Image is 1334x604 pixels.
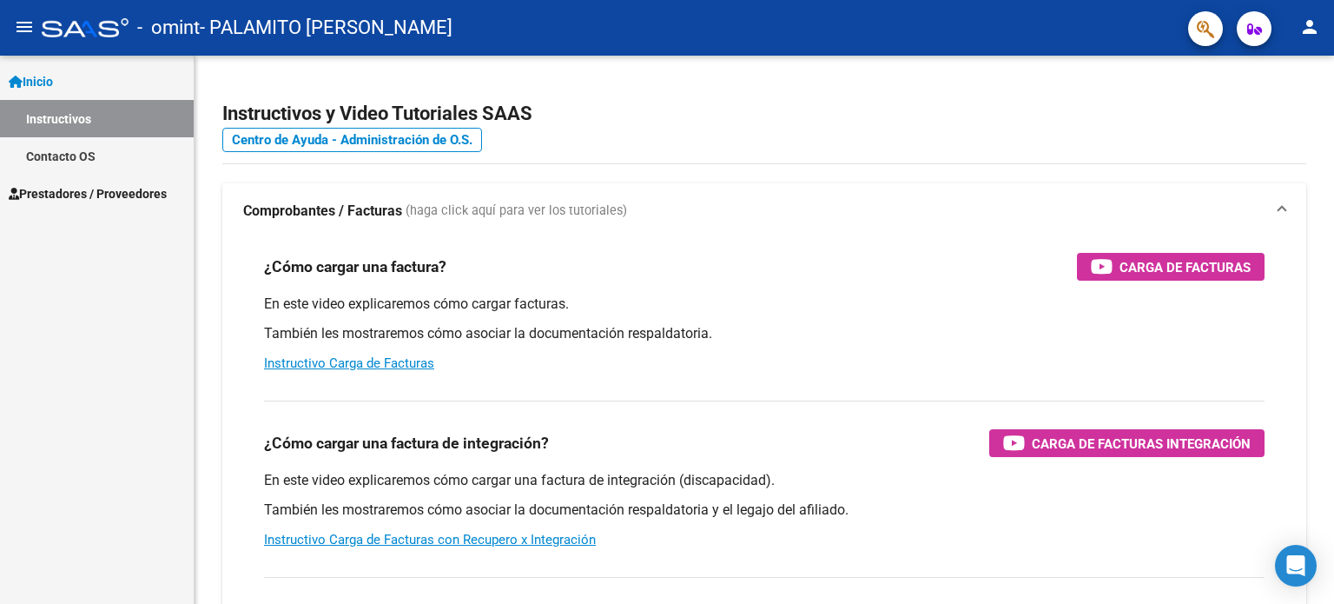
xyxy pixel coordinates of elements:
p: En este video explicaremos cómo cargar facturas. [264,295,1265,314]
span: Carga de Facturas [1119,256,1251,278]
p: En este video explicaremos cómo cargar una factura de integración (discapacidad). [264,471,1265,490]
mat-icon: menu [14,17,35,37]
mat-expansion-panel-header: Comprobantes / Facturas (haga click aquí para ver los tutoriales) [222,183,1306,239]
p: También les mostraremos cómo asociar la documentación respaldatoria. [264,324,1265,343]
span: - PALAMITO [PERSON_NAME] [200,9,452,47]
a: Instructivo Carga de Facturas con Recupero x Integración [264,532,596,548]
span: Prestadores / Proveedores [9,184,167,203]
button: Carga de Facturas Integración [989,429,1265,457]
a: Instructivo Carga de Facturas [264,355,434,371]
h2: Instructivos y Video Tutoriales SAAS [222,97,1306,130]
div: Open Intercom Messenger [1275,545,1317,587]
mat-icon: person [1299,17,1320,37]
span: Carga de Facturas Integración [1032,433,1251,455]
button: Carga de Facturas [1077,253,1265,281]
strong: Comprobantes / Facturas [243,202,402,221]
span: Inicio [9,72,53,91]
span: - omint [137,9,200,47]
span: (haga click aquí para ver los tutoriales) [406,202,627,221]
a: Centro de Ayuda - Administración de O.S. [222,128,482,152]
h3: ¿Cómo cargar una factura de integración? [264,431,549,455]
p: También les mostraremos cómo asociar la documentación respaldatoria y el legajo del afiliado. [264,501,1265,520]
h3: ¿Cómo cargar una factura? [264,255,446,279]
